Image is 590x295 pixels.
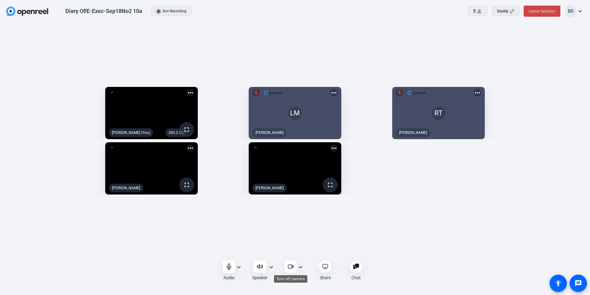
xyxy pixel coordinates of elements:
[529,9,555,14] span: Leave Session
[252,275,268,281] div: Speaker
[575,280,582,287] mat-icon: message
[183,181,190,189] mat-icon: fullscreen
[492,6,520,16] button: Invite
[65,7,142,15] div: Diary OfIE-Exec-Sep18No2 10a
[183,126,190,133] mat-icon: fullscreen
[497,8,508,15] span: Invite
[109,184,143,192] div: [PERSON_NAME]
[468,6,488,16] button: 5
[576,7,584,15] mat-icon: expand_more
[565,5,576,18] div: BR
[252,184,287,192] div: [PERSON_NAME]
[264,90,282,96] img: logo
[6,6,48,16] img: OpenReel logo
[187,89,194,96] mat-icon: more_horiz
[252,128,287,137] div: [PERSON_NAME]
[555,280,562,287] mat-icon: accessibility
[320,275,331,281] div: Share
[288,106,302,120] div: LM
[268,263,275,271] mat-icon: expand_more
[396,89,403,96] mat-icon: mic_off
[473,8,476,15] span: 5
[330,144,338,152] mat-icon: more_horiz
[187,144,194,152] mat-icon: more_horiz
[297,263,304,271] mat-icon: expand_more
[274,275,307,283] div: Turn off camera
[330,89,338,96] mat-icon: more_horiz
[326,181,334,189] mat-icon: fullscreen
[351,275,361,281] div: Chat
[223,275,235,281] div: Audio
[235,263,243,271] mat-icon: expand_more
[109,128,153,137] div: [PERSON_NAME] (You)
[396,128,430,137] div: [PERSON_NAME]
[407,90,426,96] img: logo
[252,89,260,96] mat-icon: mic_off
[524,6,560,17] button: Leave Session
[474,89,481,96] mat-icon: more_horiz
[165,128,187,137] div: 285.2 GB
[432,106,445,120] div: RT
